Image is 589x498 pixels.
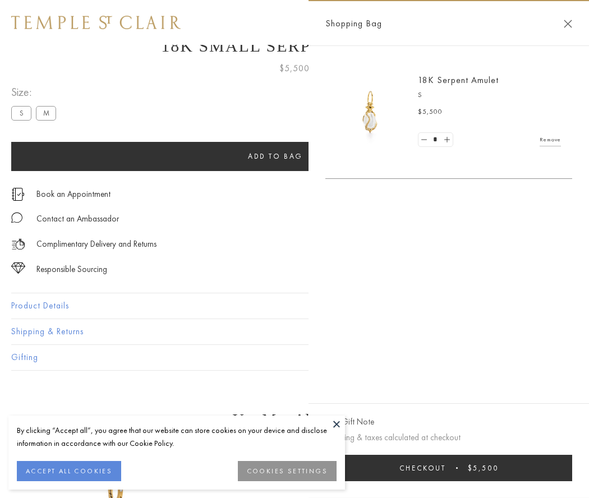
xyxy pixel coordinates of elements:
p: Complimentary Delivery and Returns [36,237,157,251]
label: M [36,106,56,120]
img: icon_sourcing.svg [11,262,25,274]
label: S [11,106,31,120]
p: S [418,90,561,101]
span: $5,500 [418,107,443,118]
img: Temple St. Clair [11,16,181,29]
span: $5,500 [279,61,310,76]
img: icon_delivery.svg [11,237,25,251]
button: COOKIES SETTINGS [238,461,337,481]
button: Add Gift Note [325,415,374,429]
div: Responsible Sourcing [36,262,107,276]
button: ACCEPT ALL COOKIES [17,461,121,481]
h3: You May Also Like [28,411,561,428]
a: Remove [540,133,561,146]
div: Contact an Ambassador [36,212,119,226]
span: Shopping Bag [325,16,382,31]
img: MessageIcon-01_2.svg [11,212,22,223]
button: Add to bag [11,142,540,171]
button: Gifting [11,345,578,370]
button: Product Details [11,293,578,319]
span: Size: [11,83,61,102]
button: Close Shopping Bag [564,20,572,28]
h1: 18K Small Serpent Amulet [11,36,578,56]
a: 18K Serpent Amulet [418,74,499,86]
img: icon_appointment.svg [11,188,25,201]
span: Checkout [399,463,446,473]
span: Add to bag [248,151,303,161]
p: Shipping & taxes calculated at checkout [325,431,572,445]
button: Shipping & Returns [11,319,578,344]
img: P51836-E11SERPPV [337,79,404,146]
div: By clicking “Accept all”, you agree that our website can store cookies on your device and disclos... [17,424,337,450]
span: $5,500 [468,463,499,473]
a: Set quantity to 2 [441,133,452,147]
a: Set quantity to 0 [418,133,430,147]
a: Book an Appointment [36,188,111,200]
button: Checkout $5,500 [325,455,572,481]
